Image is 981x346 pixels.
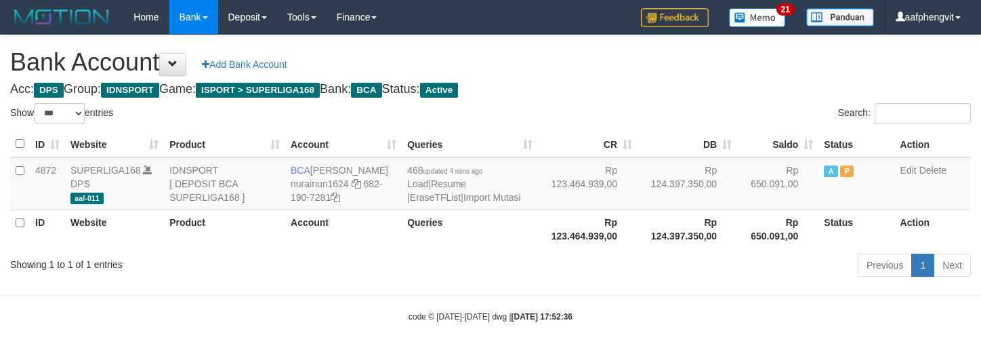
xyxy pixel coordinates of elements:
a: nurainun1624 [291,178,349,189]
a: Copy nurainun1624 to clipboard [352,178,361,189]
td: Rp 123.464.939,00 [538,157,638,210]
small: code © [DATE]-[DATE] dwg | [409,312,572,322]
span: aaf-011 [70,193,104,204]
td: DPS [65,157,164,210]
td: [PERSON_NAME] 682-190-7281 [285,157,402,210]
span: IDNSPORT [101,83,159,98]
span: ISPORT > SUPERLIGA168 [196,83,320,98]
td: Rp 650.091,00 [737,157,818,210]
th: Product [164,210,285,248]
span: | | | [407,165,521,203]
a: SUPERLIGA168 [70,165,141,176]
img: panduan.png [806,8,874,26]
a: Edit [900,165,917,176]
a: Previous [858,254,912,277]
th: Rp 650.091,00 [737,210,818,248]
img: Feedback.jpg [641,8,709,27]
th: Action [895,131,971,157]
select: Showentries [34,103,85,123]
td: Rp 124.397.350,00 [638,157,737,210]
th: Saldo: activate to sort column ascending [737,131,818,157]
h4: Acc: Group: Game: Bank: Status: [10,83,971,96]
td: IDNSPORT [ DEPOSIT BCA SUPERLIGA168 ] [164,157,285,210]
th: DB: activate to sort column ascending [638,131,737,157]
span: 21 [776,3,795,16]
h1: Bank Account [10,49,971,76]
td: 4872 [30,157,65,210]
th: CR: activate to sort column ascending [538,131,638,157]
a: Next [934,254,971,277]
span: Active [420,83,459,98]
a: Load [407,178,428,189]
th: Queries: activate to sort column ascending [402,131,538,157]
th: Product: activate to sort column ascending [164,131,285,157]
th: ID: activate to sort column ascending [30,131,65,157]
th: Account [285,210,402,248]
th: Status [818,131,894,157]
th: ID [30,210,65,248]
a: Import Mutasi [463,192,521,203]
th: Action [895,210,971,248]
th: Queries [402,210,538,248]
a: Resume [431,178,466,189]
a: EraseTFList [410,192,461,203]
img: MOTION_logo.png [10,7,113,27]
th: Website [65,210,164,248]
th: Rp 124.397.350,00 [638,210,737,248]
a: Delete [919,165,946,176]
input: Search: [875,103,971,123]
span: 468 [407,165,482,176]
img: Button%20Memo.svg [729,8,786,27]
th: Rp 123.464.939,00 [538,210,638,248]
span: updated 4 mins ago [423,168,483,175]
span: Paused [840,166,854,177]
a: Copy 6821907281 to clipboard [331,192,340,203]
th: Status [818,210,894,248]
th: Account: activate to sort column ascending [285,131,402,157]
div: Showing 1 to 1 of 1 entries [10,252,398,271]
span: Active [824,166,837,177]
th: Website: activate to sort column ascending [65,131,164,157]
span: BCA [351,83,381,98]
strong: [DATE] 17:52:36 [512,312,572,322]
label: Search: [838,103,971,123]
span: DPS [34,83,64,98]
a: Add Bank Account [193,53,295,76]
span: BCA [291,165,310,176]
label: Show entries [10,103,113,123]
a: 1 [911,254,934,277]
